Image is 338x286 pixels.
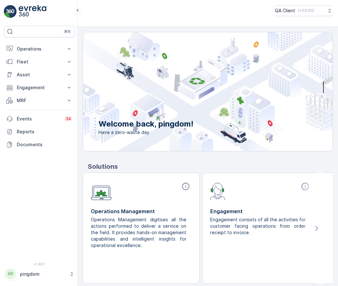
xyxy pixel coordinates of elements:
[4,55,75,68] button: Fleet
[210,207,311,215] p: Engagement
[20,271,66,277] p: pingdom
[17,116,61,122] p: Events
[19,5,46,18] img: logo_light-DOdMpM7g.png
[4,68,75,81] button: Asset
[54,32,333,151] img: city illustration
[17,97,62,104] p: MRF
[17,59,62,65] p: Fleet
[64,29,70,34] p: ⌘B
[4,94,75,107] button: MRF
[66,116,71,121] p: 34
[210,182,225,200] img: module-icon
[4,112,75,125] a: Events34
[17,46,62,52] p: Operations
[17,84,62,91] p: Engagement
[275,5,333,16] button: QA Client(+03:00)
[88,162,333,171] p: Solutions
[5,269,16,279] div: PP
[4,267,75,281] button: PPpingdom
[91,207,192,215] p: Operations Management
[99,119,193,129] p: Welcome back, pingdom!
[91,216,186,249] p: Operations Management digitises all the actions performed to deliver a service on the field. It p...
[17,129,72,135] p: Reports
[275,7,295,14] p: QA Client
[4,138,75,151] a: Documents
[4,262,75,266] span: v 1.48.1
[298,8,314,13] p: ( +03:00 )
[4,5,17,18] img: logo
[4,125,75,138] a: Reports
[4,81,75,94] button: Engagement
[4,43,75,55] button: Operations
[91,182,112,200] img: module-icon
[17,141,72,148] p: Documents
[17,71,62,78] p: Asset
[210,216,306,236] p: Engagement consists of all the activities for customer facing operations from order receipt to in...
[99,129,193,136] span: Have a zero-waste day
